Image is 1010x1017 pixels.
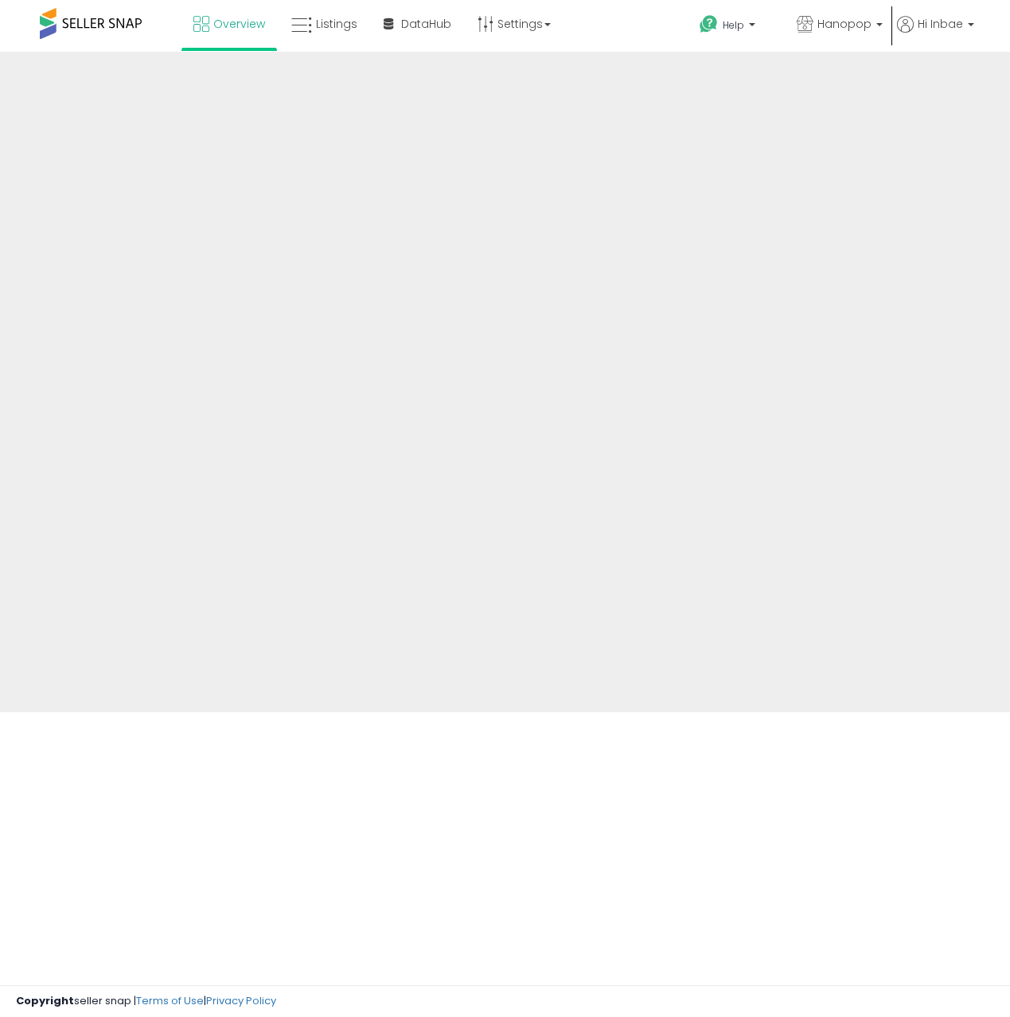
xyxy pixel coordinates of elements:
[316,16,357,32] span: Listings
[723,18,744,32] span: Help
[401,16,451,32] span: DataHub
[687,2,782,52] a: Help
[918,16,963,32] span: Hi Inbae
[897,16,974,52] a: Hi Inbae
[699,14,719,34] i: Get Help
[817,16,872,32] span: Hanopop
[213,16,265,32] span: Overview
